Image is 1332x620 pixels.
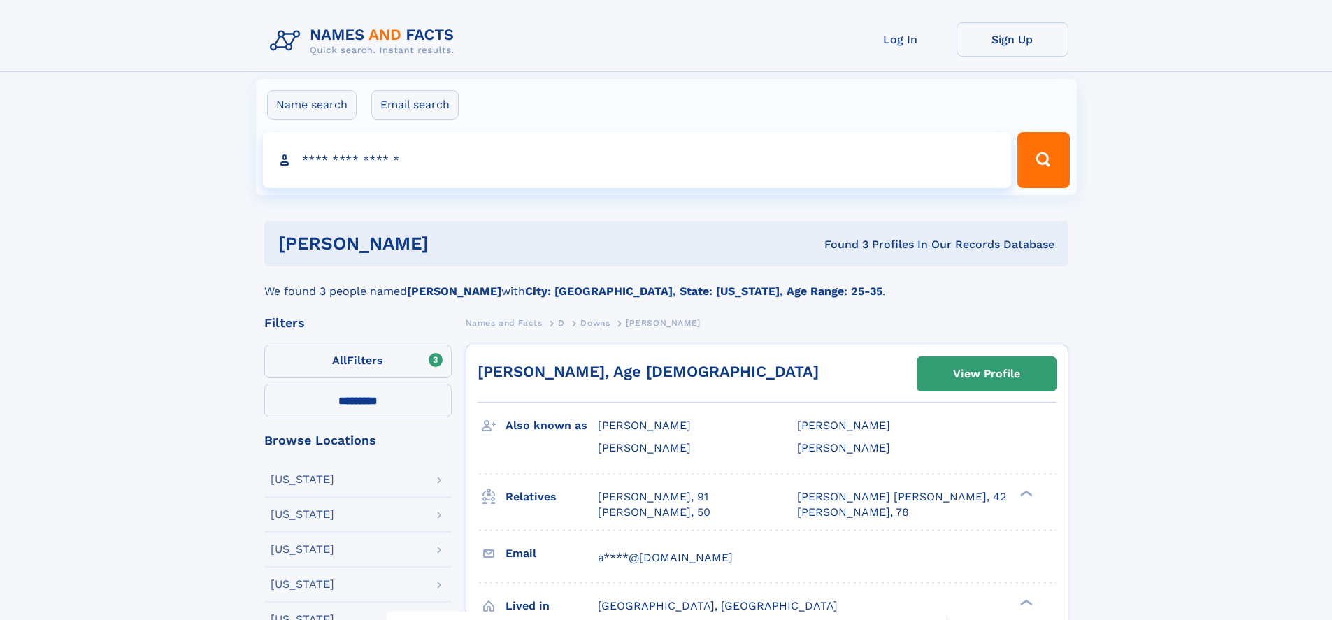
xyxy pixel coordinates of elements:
div: [US_STATE] [271,509,334,520]
img: Logo Names and Facts [264,22,466,60]
div: Found 3 Profiles In Our Records Database [626,237,1054,252]
div: [US_STATE] [271,474,334,485]
a: View Profile [917,357,1056,391]
div: ❯ [1017,598,1033,607]
a: Log In [845,22,957,57]
div: We found 3 people named with . [264,266,1068,300]
span: [PERSON_NAME] [598,419,691,432]
h3: Also known as [506,414,598,438]
h3: Email [506,542,598,565]
span: [GEOGRAPHIC_DATA], [GEOGRAPHIC_DATA] [598,599,838,612]
b: City: [GEOGRAPHIC_DATA], State: [US_STATE], Age Range: 25-35 [525,284,882,298]
span: [PERSON_NAME] [598,441,691,454]
h3: Relatives [506,485,598,509]
a: [PERSON_NAME], Age [DEMOGRAPHIC_DATA] [478,363,819,380]
span: All [332,354,347,367]
h3: Lived in [506,594,598,618]
input: search input [263,132,1012,188]
label: Email search [371,90,459,120]
h1: [PERSON_NAME] [278,235,626,252]
span: D [558,318,565,328]
span: [PERSON_NAME] [797,441,890,454]
a: Downs [580,314,610,331]
span: [PERSON_NAME] [626,318,701,328]
a: Sign Up [957,22,1068,57]
span: Downs [580,318,610,328]
div: ❯ [1017,489,1033,498]
button: Search Button [1017,132,1069,188]
a: [PERSON_NAME], 91 [598,489,708,505]
a: [PERSON_NAME], 50 [598,505,710,520]
b: [PERSON_NAME] [407,284,501,298]
a: D [558,314,565,331]
div: Filters [264,317,452,329]
span: [PERSON_NAME] [797,419,890,432]
label: Name search [267,90,357,120]
a: [PERSON_NAME], 78 [797,505,909,520]
div: [US_STATE] [271,579,334,590]
label: Filters [264,345,452,378]
div: Browse Locations [264,434,452,447]
a: Names and Facts [466,314,543,331]
div: [US_STATE] [271,544,334,555]
a: [PERSON_NAME] [PERSON_NAME], 42 [797,489,1006,505]
div: View Profile [953,358,1020,390]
